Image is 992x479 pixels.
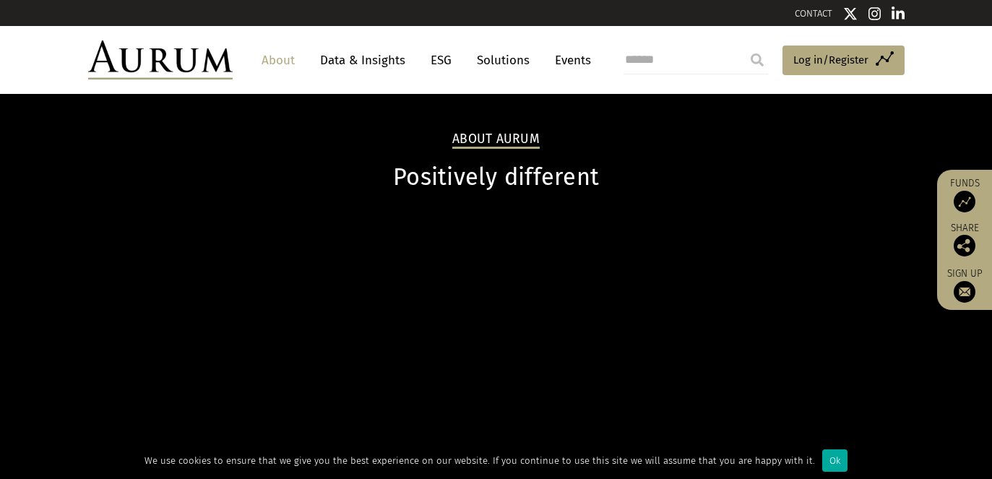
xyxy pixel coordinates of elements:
a: Data & Insights [313,47,413,74]
div: Share [944,223,985,256]
h2: About Aurum [452,131,540,149]
img: Linkedin icon [892,7,905,21]
a: CONTACT [795,8,832,19]
input: Submit [743,46,772,74]
img: Instagram icon [868,7,881,21]
a: Funds [944,177,985,212]
img: Twitter icon [843,7,858,21]
a: About [254,47,302,74]
a: Solutions [470,47,537,74]
a: ESG [423,47,459,74]
div: Ok [822,449,847,472]
img: Share this post [954,235,975,256]
a: Sign up [944,267,985,303]
a: Log in/Register [782,46,905,76]
img: Aurum [88,40,233,79]
img: Sign up to our newsletter [954,281,975,303]
span: Log in/Register [793,51,868,69]
a: Events [548,47,591,74]
h1: Positively different [88,163,905,191]
img: Access Funds [954,191,975,212]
